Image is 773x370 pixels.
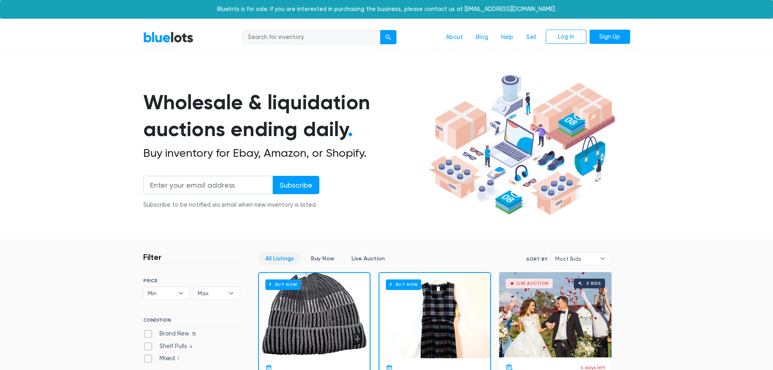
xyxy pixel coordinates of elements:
span: 1 [175,356,182,363]
input: Subscribe [273,176,319,194]
div: 0 bids [586,281,601,286]
div: Subscribe to be notified via email when new inventory is listed. [143,201,319,210]
div: Live Auction [517,281,549,286]
label: Brand New [143,329,199,338]
a: Help [495,30,520,45]
label: Sort By [526,255,547,263]
a: Live Auction 0 bids [499,272,612,357]
a: BlueLots [143,31,194,43]
b: ▾ [594,253,611,265]
input: Search for inventory [243,30,381,45]
b: ▾ [223,287,240,299]
input: Enter your email address [143,176,273,194]
h2: Buy inventory for Ebay, Amazon, or Shopify. [143,146,426,160]
h6: Buy Now [265,279,301,290]
label: Shelf Pulls [143,342,196,351]
span: Min [148,287,174,299]
b: ▾ [172,287,189,299]
span: Most Bids [555,253,596,265]
h6: CONDITION [143,317,240,326]
h6: Buy Now [386,279,421,290]
span: . [348,117,353,141]
a: Blog [469,30,495,45]
span: 4 [187,344,196,350]
a: Log In [546,30,586,44]
span: Max [198,287,224,299]
a: Sell [520,30,543,45]
label: Mixed [143,354,182,363]
a: Buy Now [379,273,490,358]
a: Live Auction [345,252,392,265]
a: Buy Now [259,273,370,358]
a: All Listings [258,252,301,265]
h1: Wholesale & liquidation auctions ending daily [143,89,426,143]
a: Buy Now [304,252,341,265]
img: hero-ee84e7d0318cb26816c560f6b4441b76977f77a177738b4e94f68c95b2b83dbb.png [426,71,618,219]
span: 35 [189,331,199,338]
h6: PRICE [143,278,240,283]
a: About [439,30,469,45]
h3: Filter [143,252,161,262]
a: Sign Up [590,30,630,44]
